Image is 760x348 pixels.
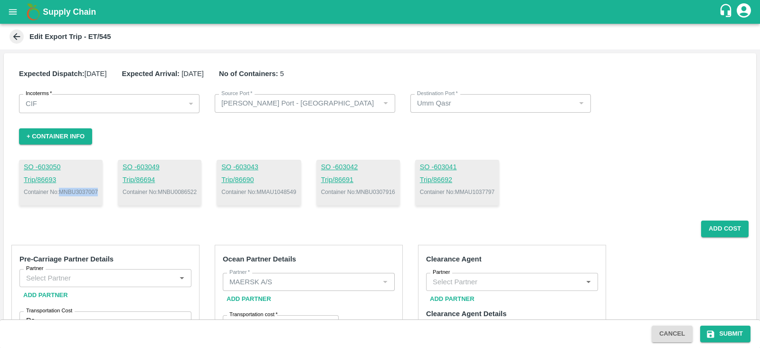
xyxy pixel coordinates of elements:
a: SO -603041 [420,162,494,173]
p: 5 [219,68,284,79]
p: Container No: MMAU1048549 [221,188,296,196]
button: Add Partner [426,291,478,308]
input: Select Source port [218,97,377,109]
input: Select Destination port [413,97,572,109]
b: Edit Export Trip - ET/545 [29,33,111,40]
p: [DATE] [19,68,107,79]
b: Expected Dispatch: [19,70,85,77]
button: Open [582,276,595,288]
a: Trip/86692 [420,175,494,185]
input: Select Partner [429,276,579,288]
label: Partner [433,269,450,276]
b: Expected Arrival: [122,70,180,77]
label: Source Port [221,90,252,97]
strong: Clearance Agent Details [426,310,506,318]
a: SO -603042 [321,162,395,173]
button: + Container Info [19,128,92,145]
div: customer-support [719,3,735,20]
label: Partner [229,269,250,276]
label: Partner [26,265,44,272]
button: Add Cost [701,221,749,237]
p: Rs. [26,315,37,326]
div: account of current user [735,2,752,22]
p: CIF [26,98,37,109]
b: Supply Chain [43,7,96,17]
label: Incoterms [26,90,52,97]
strong: Pre-Carriage Partner Details [19,255,114,263]
label: Destination Port [417,90,458,97]
a: SO -603043 [221,162,296,173]
a: Trip/86691 [321,175,395,185]
strong: Clearance Agent [426,255,482,263]
button: open drawer [2,1,24,23]
b: No of Containers: [219,70,278,77]
strong: Ocean Partner Details [223,255,296,263]
input: Select Partner [226,276,376,288]
a: Trip/86690 [221,175,296,185]
input: Select Partner [22,272,173,284]
a: SO -603050 [24,162,98,173]
p: Container No: MNBU3037007 [24,188,98,196]
p: Rs [229,319,238,329]
img: logo [24,2,43,21]
p: [DATE] [122,68,204,79]
label: Transportation Cost [26,307,72,315]
button: Add Partner [19,287,72,304]
button: Open [176,272,188,284]
a: Supply Chain [43,5,719,19]
p: Container No: MMAU1037797 [420,188,494,196]
button: Submit [700,326,750,342]
a: Trip/86693 [24,175,98,185]
a: SO -603049 [123,162,197,173]
p: Container No: MNBU0307916 [321,188,395,196]
p: Container No: MNBU0086522 [123,188,197,196]
a: Trip/86694 [123,175,197,185]
label: Transportation cost [229,311,277,319]
button: Cancel [652,326,693,342]
button: Add Partner [223,291,275,308]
